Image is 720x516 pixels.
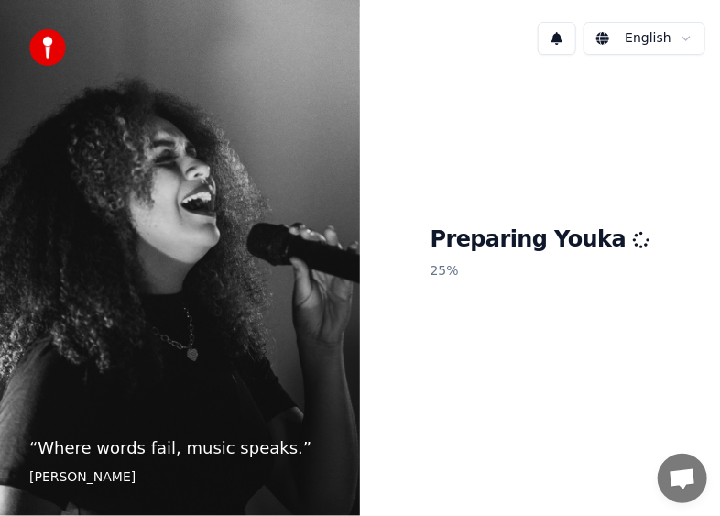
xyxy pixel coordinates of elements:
p: 25 % [431,255,650,288]
h1: Preparing Youka [431,225,650,255]
footer: [PERSON_NAME] [29,468,331,487]
img: youka [29,29,66,66]
p: “ Where words fail, music speaks. ” [29,435,331,461]
a: Open chat [658,454,707,503]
